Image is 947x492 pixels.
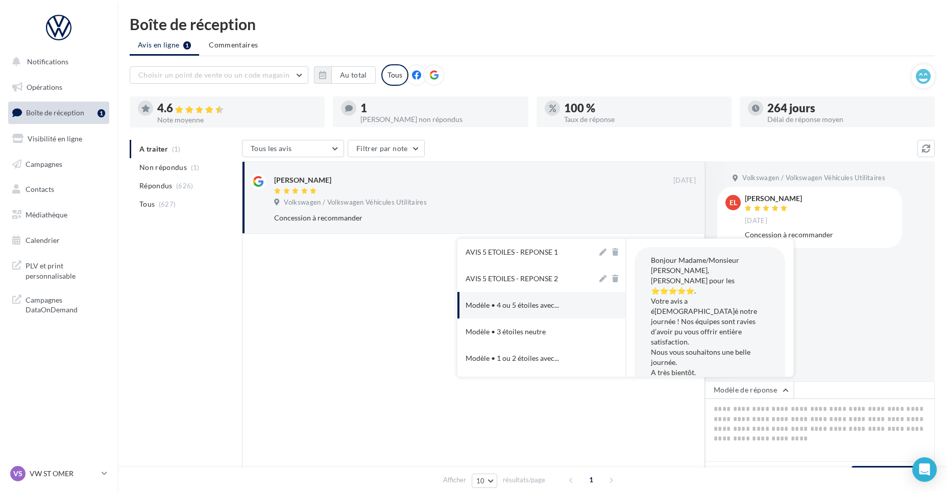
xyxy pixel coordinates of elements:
span: [DATE] [745,216,767,226]
div: AVIS 5 ETOILES - REPONSE 2 [466,274,558,284]
span: Afficher [443,475,466,485]
div: 1 [98,109,105,117]
span: Visibilité en ligne [28,134,82,143]
div: [PERSON_NAME] [745,195,802,202]
span: Choisir un point de vente ou un code magasin [138,70,289,79]
button: Au total [314,66,376,84]
div: Open Intercom Messenger [912,457,937,482]
button: Filtrer par note [348,140,425,157]
span: Calendrier [26,236,60,244]
button: Modèle • 4 ou 5 étoiles avec... [457,292,597,318]
div: [PERSON_NAME] non répondus [360,116,520,123]
span: Campagnes DataOnDemand [26,293,105,315]
span: (627) [159,200,176,208]
button: Modèle • 1 ou 2 étoiles avec... [457,345,597,372]
a: PLV et print personnalisable [6,255,111,285]
a: Opérations [6,77,111,98]
div: 1 [360,103,520,114]
div: Concession à recommander [745,230,894,240]
a: Campagnes [6,154,111,175]
div: Taux de réponse [564,116,723,123]
span: Volkswagen / Volkswagen Véhicules Utilitaires [742,174,885,183]
span: Modèle • 4 ou 5 étoiles avec... [466,300,559,310]
span: Tous [139,199,155,209]
span: Tous les avis [251,144,292,153]
a: Campagnes DataOnDemand [6,289,111,319]
button: AVIS 5 ETOILES - REPONSE 2 [457,265,597,292]
span: Répondus [139,181,173,191]
div: [PERSON_NAME] [274,175,331,185]
span: (1) [191,163,200,171]
span: 10 [476,477,485,485]
a: VS VW ST OMER [8,464,109,483]
a: Contacts [6,179,111,200]
div: Boîte de réception [130,16,935,32]
span: Non répondus [139,162,187,173]
p: VW ST OMER [30,469,98,479]
div: AVIS 5 ETOILES - REPONSE 1 [466,247,558,257]
span: Médiathèque [26,210,67,219]
div: Délai de réponse moyen [767,116,927,123]
button: Choisir un point de vente ou un code magasin [130,66,308,84]
a: Médiathèque [6,204,111,226]
span: Modèle • 1 ou 2 étoiles avec... [466,353,559,363]
div: 264 jours [767,103,927,114]
span: résultats/page [503,475,545,485]
button: Notifications [6,51,107,72]
span: Opérations [27,83,62,91]
button: Poster ma réponse [852,466,930,483]
span: Commentaires [209,40,258,50]
div: 4.6 [157,103,317,114]
div: Tous [381,64,408,86]
a: Boîte de réception1 [6,102,111,124]
div: Concession à recommander [274,213,629,223]
span: 1 [583,472,599,488]
span: Campagnes [26,159,62,168]
span: Volkswagen / Volkswagen Véhicules Utilitaires [284,198,427,207]
span: EL [730,198,737,208]
div: 100 % [564,103,723,114]
div: Note moyenne [157,116,317,124]
button: AVIS 5 ETOILES - REPONSE 1 [457,239,597,265]
div: Modèle • 3 étoiles neutre [466,327,546,337]
span: VS [13,469,22,479]
span: Contacts [26,185,54,193]
span: Notifications [27,57,68,66]
a: Visibilité en ligne [6,128,111,150]
button: 10 [472,474,498,488]
button: Modèle • 3 étoiles neutre [457,318,597,345]
span: [DATE] [673,176,696,185]
button: Tous les avis [242,140,344,157]
span: Boîte de réception [26,108,84,117]
span: Bonjour Madame/Monsieur [PERSON_NAME], [PERSON_NAME] pour les ⭐⭐⭐⭐⭐. Votre avis a é[DEMOGRAPHIC_D... [651,256,757,387]
button: Modèle de réponse [705,381,794,399]
span: (626) [176,182,193,190]
a: Calendrier [6,230,111,251]
button: Au total [331,66,376,84]
span: PLV et print personnalisable [26,259,105,281]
